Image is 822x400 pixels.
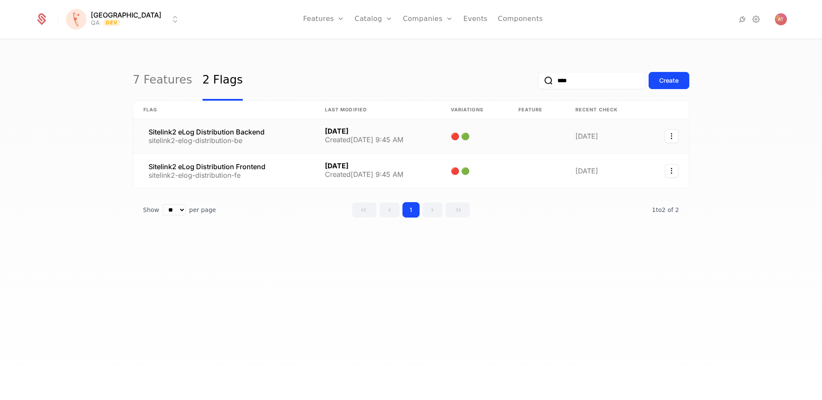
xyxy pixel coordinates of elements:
[737,14,748,24] a: Integrations
[163,204,186,215] select: Select page size
[402,202,420,218] button: Go to page 1
[659,76,679,85] div: Create
[565,101,645,119] th: Recent check
[751,14,761,24] a: Settings
[143,206,159,214] span: Show
[133,101,315,119] th: Flag
[652,206,679,213] span: 2
[133,202,689,218] div: Table pagination
[665,164,679,178] button: Select action
[508,101,565,119] th: Feature
[68,10,180,29] button: Select environment
[441,101,508,119] th: Variations
[379,202,400,218] button: Go to previous page
[652,206,675,213] span: 1 to 2 of
[315,101,441,119] th: Last Modified
[775,13,787,25] button: Open user button
[133,60,192,101] a: 7 Features
[203,60,243,101] a: 2 Flags
[103,19,121,26] span: Dev
[422,202,443,218] button: Go to next page
[352,202,470,218] div: Page navigation
[189,206,216,214] span: per page
[445,202,470,218] button: Go to last page
[775,13,787,25] img: Ana Tot
[91,12,161,18] span: [GEOGRAPHIC_DATA]
[91,18,100,27] div: QA
[665,129,679,143] button: Select action
[352,202,377,218] button: Go to first page
[66,9,86,30] img: Florence
[649,72,689,89] button: Create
